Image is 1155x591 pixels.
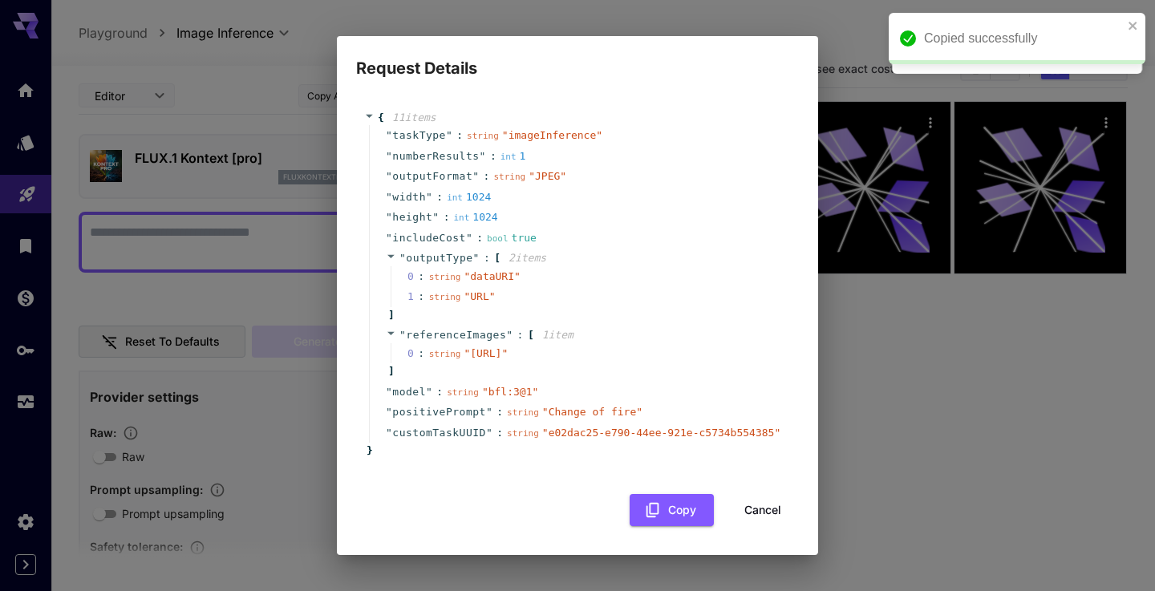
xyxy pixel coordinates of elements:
[496,404,503,420] span: :
[392,230,466,246] span: includeCost
[392,128,446,144] span: taskType
[517,327,524,343] span: :
[407,346,429,362] span: 0
[630,494,714,527] button: Copy
[484,168,490,184] span: :
[426,191,432,203] span: "
[386,191,392,203] span: "
[482,386,538,398] span: " bfl:3@1 "
[464,270,520,282] span: " dataURI "
[426,386,432,398] span: "
[496,425,503,441] span: :
[399,329,406,341] span: "
[406,329,506,341] span: referenceImages
[447,387,479,398] span: string
[466,232,472,244] span: "
[453,209,497,225] div: 1024
[924,29,1123,48] div: Copied successfully
[507,428,539,439] span: string
[386,427,392,439] span: "
[542,406,642,418] span: " Change of fire "
[453,213,469,223] span: int
[386,406,392,418] span: "
[490,148,496,164] span: :
[392,168,472,184] span: outputFormat
[502,129,602,141] span: " imageInference "
[436,189,443,205] span: :
[486,406,492,418] span: "
[486,427,492,439] span: "
[429,292,461,302] span: string
[493,172,525,182] span: string
[418,269,424,285] div: :
[472,170,479,182] span: "
[456,128,463,144] span: :
[542,427,780,439] span: " e02dac25-e790-44ee-921e-c5734b554385 "
[528,327,534,343] span: [
[464,347,508,359] span: " [URL] "
[509,252,546,264] span: 2 item s
[378,110,384,126] span: {
[429,349,461,359] span: string
[507,407,539,418] span: string
[447,189,491,205] div: 1024
[418,346,424,362] div: :
[529,170,566,182] span: " JPEG "
[392,148,479,164] span: numberResults
[446,129,452,141] span: "
[386,150,392,162] span: "
[467,131,499,141] span: string
[386,170,392,182] span: "
[392,404,486,420] span: positivePrompt
[542,329,573,341] span: 1 item
[473,252,480,264] span: "
[484,250,490,266] span: :
[386,211,392,223] span: "
[487,233,509,244] span: bool
[386,363,395,379] span: ]
[392,209,432,225] span: height
[386,129,392,141] span: "
[727,494,799,527] button: Cancel
[447,192,463,203] span: int
[386,307,395,323] span: ]
[399,252,406,264] span: "
[406,252,472,264] span: outputType
[392,384,426,400] span: model
[500,152,517,162] span: int
[392,189,426,205] span: width
[436,384,443,400] span: :
[476,230,483,246] span: :
[494,250,500,266] span: [
[418,289,424,305] div: :
[500,148,526,164] div: 1
[386,232,392,244] span: "
[337,36,818,81] h2: Request Details
[444,209,450,225] span: :
[487,230,537,246] div: true
[407,289,429,305] span: 1
[1128,19,1139,32] button: close
[429,272,461,282] span: string
[480,150,486,162] span: "
[432,211,439,223] span: "
[386,386,392,398] span: "
[364,443,373,459] span: }
[392,111,436,123] span: 11 item s
[407,269,429,285] span: 0
[464,290,495,302] span: " URL "
[392,425,486,441] span: customTaskUUID
[506,329,513,341] span: "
